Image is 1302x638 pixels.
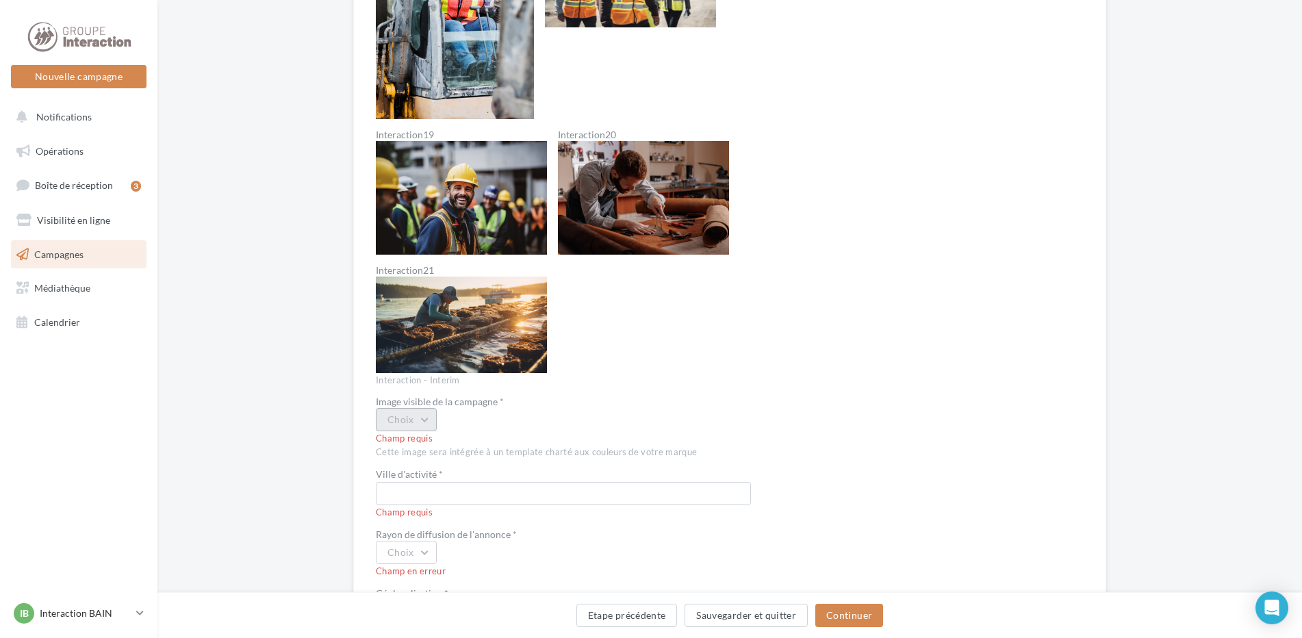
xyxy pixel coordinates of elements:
div: 3 [131,181,141,192]
span: Opérations [36,145,84,157]
a: Opérations [8,137,149,166]
span: Visibilité en ligne [37,214,110,226]
span: IB [20,607,29,620]
div: Cette image sera intégrée à un template charté aux couleurs de votre marque [376,446,756,459]
button: Sauvegarder et quitter [685,604,808,627]
label: Interaction20 [558,130,729,140]
img: Interaction19 [376,141,547,255]
a: Calendrier [8,308,149,337]
img: Interaction21 [376,277,547,372]
div: Image visible de la campagne * [376,397,756,407]
a: IB Interaction BAIN [11,600,146,626]
img: Interaction20 [558,141,729,255]
span: Calendrier [34,316,80,328]
div: Champ requis [376,507,756,519]
button: Continuer [815,604,883,627]
a: Boîte de réception3 [8,170,149,200]
button: Choix [376,541,437,564]
a: Médiathèque [8,274,149,303]
button: Etape précédente [576,604,678,627]
a: Campagnes [8,240,149,269]
div: Champ requis [376,433,756,445]
div: Interaction - Interim [376,374,756,387]
div: Rayon de diffusion de l'annonce * [376,530,756,539]
label: Ville d'activité * [376,470,745,479]
button: Choix [376,408,437,431]
button: Notifications [8,103,144,131]
p: Interaction BAIN [40,607,131,620]
label: Géolocalisation * [376,589,691,598]
span: Campagnes [34,248,84,259]
label: Interaction19 [376,130,547,140]
label: Interaction21 [376,266,547,275]
a: Visibilité en ligne [8,206,149,235]
div: Open Intercom Messenger [1255,591,1288,624]
span: Médiathèque [34,282,90,294]
div: Champ en erreur [376,565,756,578]
span: Notifications [36,111,92,123]
button: Nouvelle campagne [11,65,146,88]
span: Boîte de réception [35,179,113,191]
